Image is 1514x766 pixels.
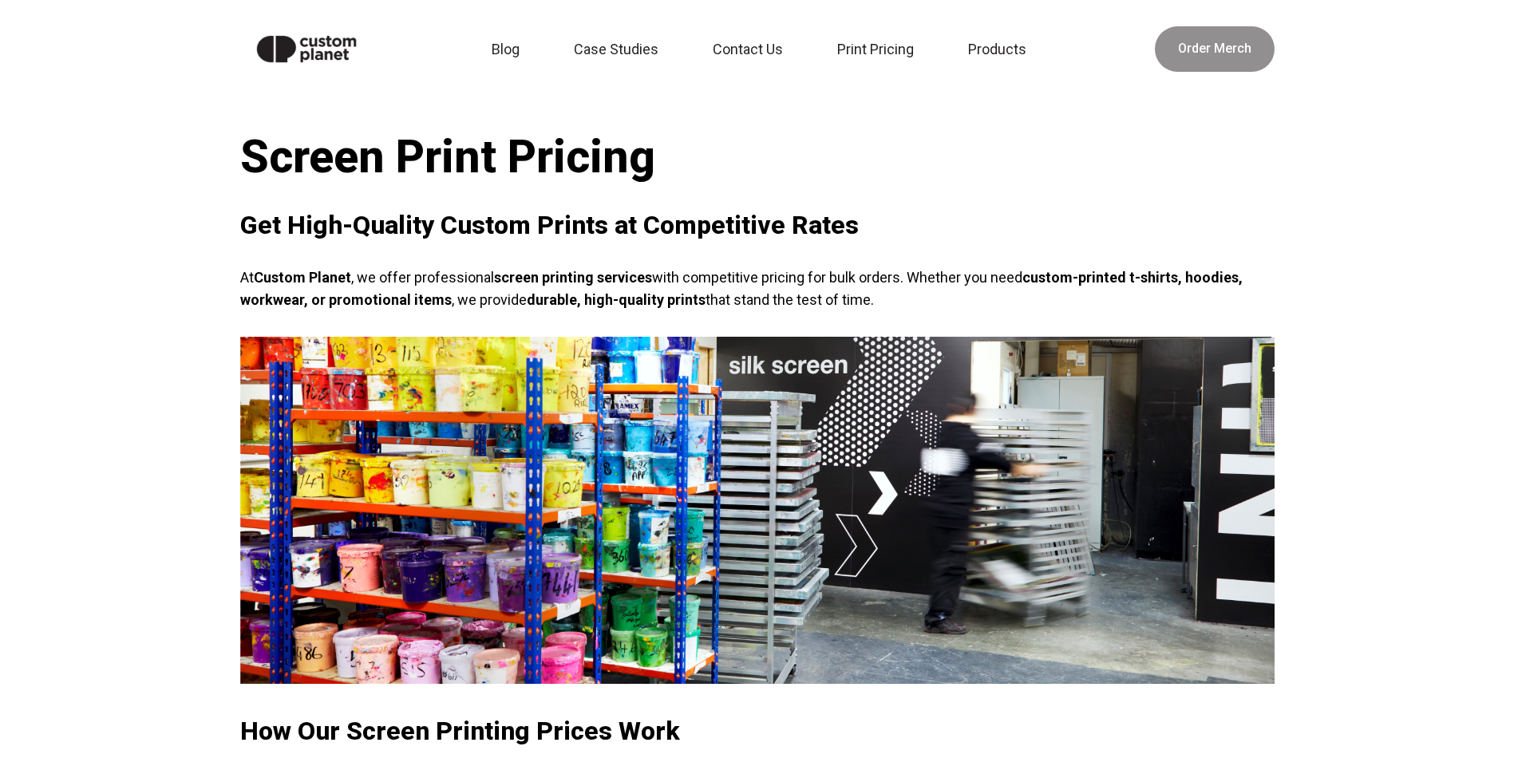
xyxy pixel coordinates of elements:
strong: custom-printed t-shirts, hoodies, workwear, or promotional items [240,269,1243,308]
a: Products [959,32,1046,67]
strong: screen printing services [494,269,652,286]
div: Widget pro chat [1434,689,1514,766]
a: Print Pricing [828,32,933,67]
nav: Main navigation [392,32,1135,67]
h1: Screen Print Pricing [240,130,1275,184]
iframe: Chat Widget [1434,689,1514,766]
strong: Custom Planet [254,269,351,286]
strong: Get High-Quality Custom Prints at Competitive Rates [240,210,859,240]
a: Order Merch [1155,26,1275,72]
a: Case Studies [564,32,678,67]
img: Custom Planet logo in black [240,19,374,79]
p: At , we offer professional with competitive pricing for bulk orders. Whether you need , we provid... [240,267,1275,311]
a: Blog [482,32,539,67]
img: screen inks [240,337,1275,685]
strong: How Our Screen Printing Prices Work [240,716,680,746]
strong: durable, high-quality prints [527,291,706,308]
a: Contact Us [703,32,802,67]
